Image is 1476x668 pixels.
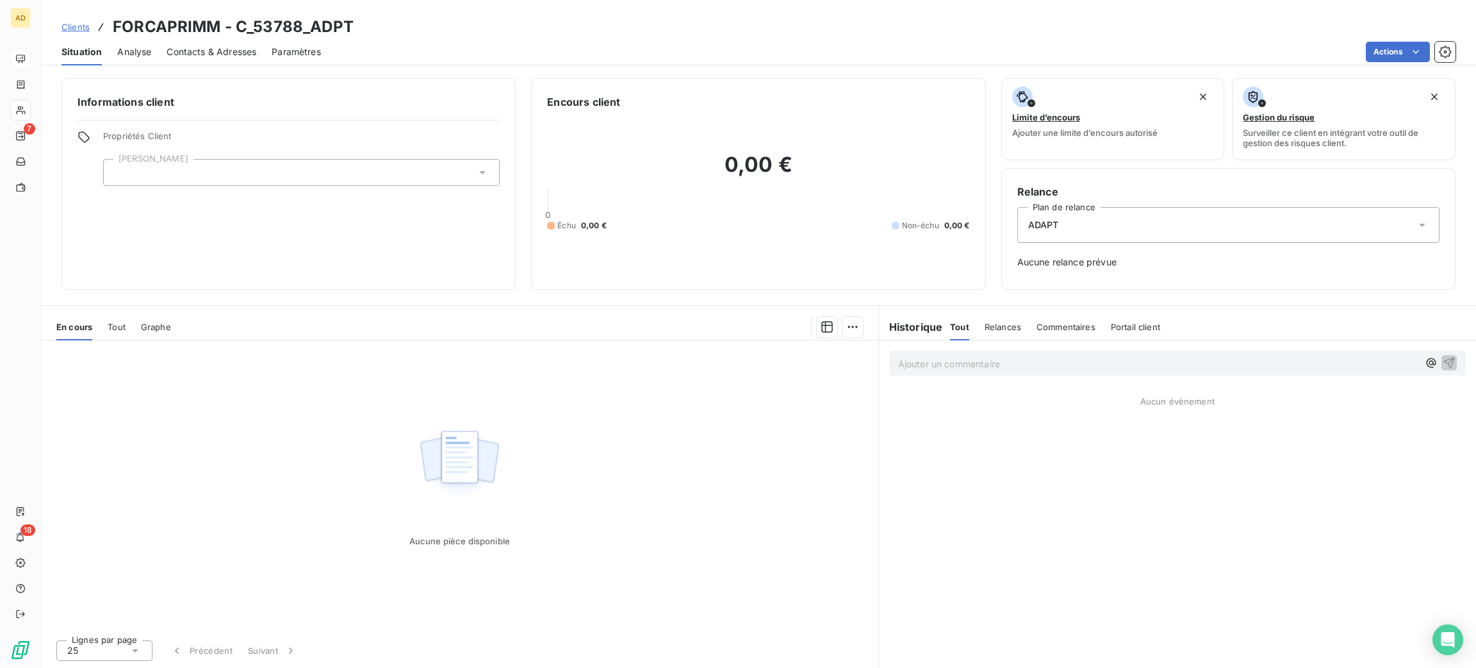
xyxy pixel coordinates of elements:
span: Non-échu [902,220,939,231]
h6: Encours client [547,94,620,110]
span: Situation [61,46,102,58]
a: Clients [61,21,90,33]
span: Tout [108,322,126,332]
button: Suivant [240,637,305,664]
h6: Relance [1017,184,1439,199]
span: 0,00 € [581,220,607,231]
span: Limite d’encours [1012,112,1080,122]
span: 7 [24,123,35,135]
span: 0,00 € [944,220,970,231]
img: Empty state [418,424,500,503]
span: Aucune pièce disponible [409,536,510,546]
h6: Informations client [78,94,500,110]
span: 18 [20,524,35,536]
span: 25 [67,644,78,657]
span: Contacts & Adresses [167,46,256,58]
span: Surveiller ce client en intégrant votre outil de gestion des risques client. [1243,128,1445,148]
div: Open Intercom Messenger [1432,624,1463,655]
button: Limite d’encoursAjouter une limite d’encours autorisé [1001,78,1225,160]
span: Propriétés Client [103,131,500,149]
span: Tout [950,322,969,332]
span: Gestion du risque [1243,112,1315,122]
span: ADAPT [1028,219,1059,231]
img: Logo LeanPay [10,640,31,660]
span: Aucune relance prévue [1017,256,1439,269]
span: 0 [545,210,550,220]
span: Analyse [117,46,151,58]
span: Commentaires [1037,322,1095,332]
h6: Historique [879,319,943,335]
h2: 0,00 € [547,152,969,190]
button: Gestion du risqueSurveiller ce client en intégrant votre outil de gestion des risques client. [1232,78,1455,160]
span: Aucun évènement [1140,396,1215,406]
span: Relances [985,322,1021,332]
span: Ajouter une limite d’encours autorisé [1012,128,1158,138]
span: Paramètres [272,46,321,58]
button: Précédent [163,637,240,664]
button: Actions [1366,42,1430,62]
span: Portail client [1111,322,1160,332]
h3: FORCAPRIMM - C_53788_ADPT [113,15,354,38]
span: Clients [61,22,90,32]
span: Échu [557,220,576,231]
input: Ajouter une valeur [114,167,124,178]
span: En cours [56,322,92,332]
div: AD [10,8,31,28]
span: Graphe [141,322,171,332]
